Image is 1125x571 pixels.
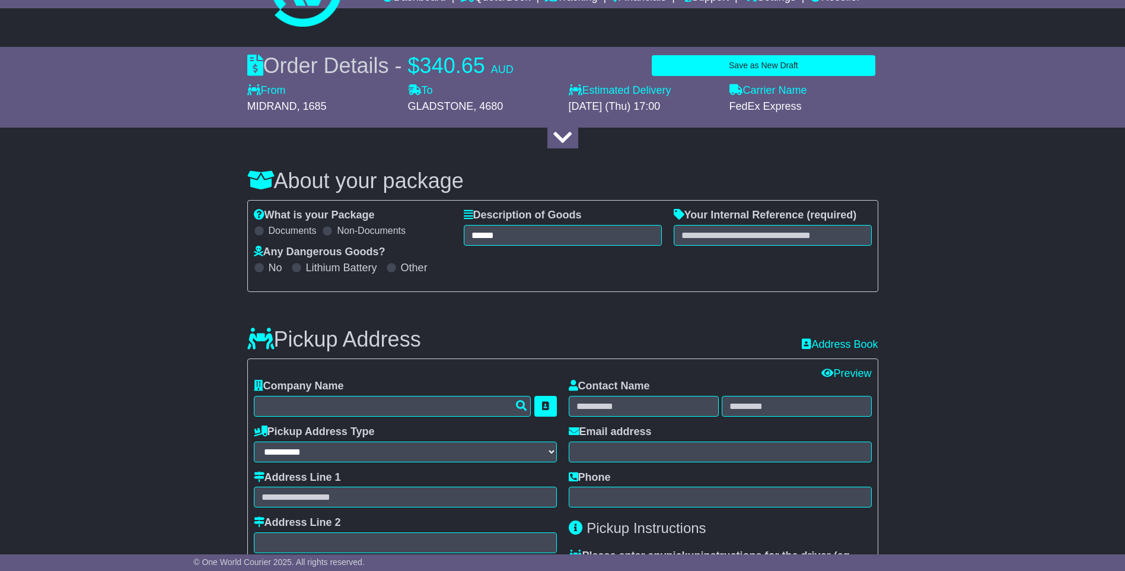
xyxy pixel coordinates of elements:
[729,100,878,113] div: FedEx Express
[569,84,718,97] label: Estimated Delivery
[254,209,375,222] label: What is your Package
[254,471,341,484] label: Address Line 1
[569,471,611,484] label: Phone
[473,100,503,112] span: , 4680
[401,262,428,275] label: Other
[269,262,282,275] label: No
[254,246,385,259] label: Any Dangerous Goods?
[254,516,341,529] label: Address Line 2
[193,557,365,567] span: © One World Courier 2025. All rights reserved.
[297,100,327,112] span: , 1685
[587,520,706,536] span: Pickup Instructions
[674,209,857,222] label: Your Internal Reference (required)
[269,225,317,236] label: Documents
[247,169,878,193] h3: About your package
[420,53,485,78] span: 340.65
[569,380,650,393] label: Contact Name
[569,100,718,113] div: [DATE] (Thu) 17:00
[306,262,377,275] label: Lithium Battery
[254,380,344,393] label: Company Name
[821,367,871,379] a: Preview
[408,100,474,112] span: GLADSTONE
[247,84,286,97] label: From
[729,84,807,97] label: Carrier Name
[491,64,514,75] span: AUD
[652,55,875,76] button: Save as New Draft
[408,84,433,97] label: To
[247,53,514,78] div: Order Details -
[247,100,297,112] span: MIDRAND
[408,53,420,78] span: $
[802,338,878,351] a: Address Book
[569,426,652,439] label: Email address
[254,426,375,439] label: Pickup Address Type
[247,328,421,351] h3: Pickup Address
[337,225,406,236] label: Non-Documents
[667,550,701,562] span: pickup
[464,209,582,222] label: Description of Goods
